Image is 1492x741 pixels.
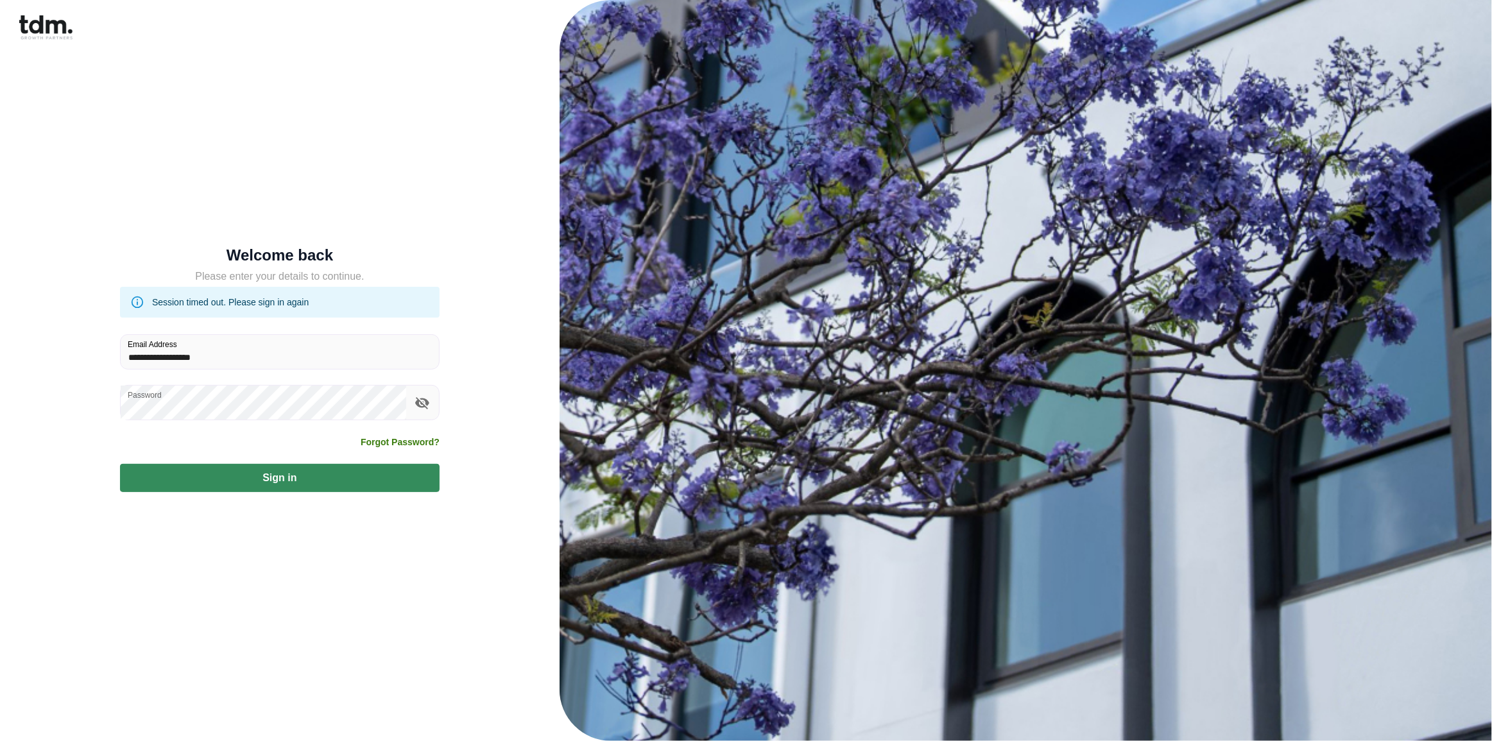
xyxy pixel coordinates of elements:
[152,291,309,314] div: Session timed out. Please sign in again
[120,464,440,492] button: Sign in
[128,339,177,350] label: Email Address
[120,249,440,262] h5: Welcome back
[120,269,440,284] h5: Please enter your details to continue.
[128,389,162,400] label: Password
[361,436,440,448] a: Forgot Password?
[411,392,433,414] button: toggle password visibility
